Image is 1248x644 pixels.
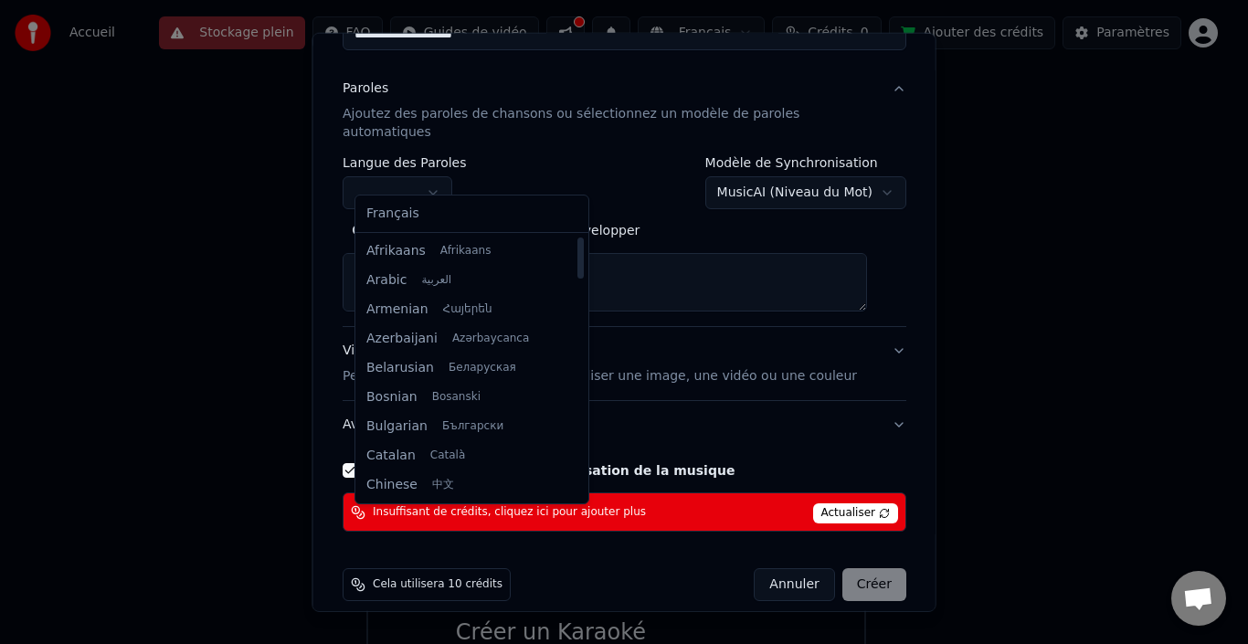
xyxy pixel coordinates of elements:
[430,449,465,463] span: Català
[442,419,503,434] span: Български
[366,476,418,494] span: Chinese
[449,361,516,375] span: Беларуская
[443,302,492,317] span: Հայերեն
[432,478,454,492] span: 中文
[366,417,428,436] span: Bulgarian
[366,447,416,465] span: Catalan
[366,242,426,260] span: Afrikaans
[366,271,407,290] span: Arabic
[366,359,434,377] span: Belarusian
[366,205,419,223] span: Français
[366,330,438,348] span: Azerbaijani
[432,390,481,405] span: Bosanski
[421,273,451,288] span: العربية
[440,244,492,259] span: Afrikaans
[366,301,428,319] span: Armenian
[452,332,529,346] span: Azərbaycanca
[366,388,418,406] span: Bosnian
